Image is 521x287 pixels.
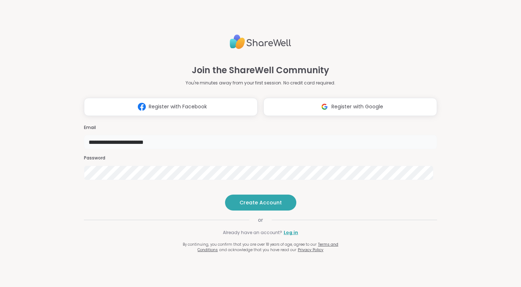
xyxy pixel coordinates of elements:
[149,103,207,111] span: Register with Facebook
[318,100,331,113] img: ShareWell Logomark
[84,98,258,116] button: Register with Facebook
[84,125,437,131] h3: Email
[186,80,335,86] p: You're minutes away from your first session. No credit card required.
[219,247,296,253] span: and acknowledge that you have read our
[192,64,329,77] h1: Join the ShareWell Community
[263,98,437,116] button: Register with Google
[84,155,437,161] h3: Password
[223,229,282,236] span: Already have an account?
[183,242,317,247] span: By continuing, you confirm that you are over 18 years of age, agree to our
[198,242,338,253] a: Terms and Conditions
[230,32,291,52] img: ShareWell Logo
[225,195,296,211] button: Create Account
[240,199,282,206] span: Create Account
[298,247,323,253] a: Privacy Policy
[135,100,149,113] img: ShareWell Logomark
[284,229,298,236] a: Log in
[331,103,383,111] span: Register with Google
[249,216,272,224] span: or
